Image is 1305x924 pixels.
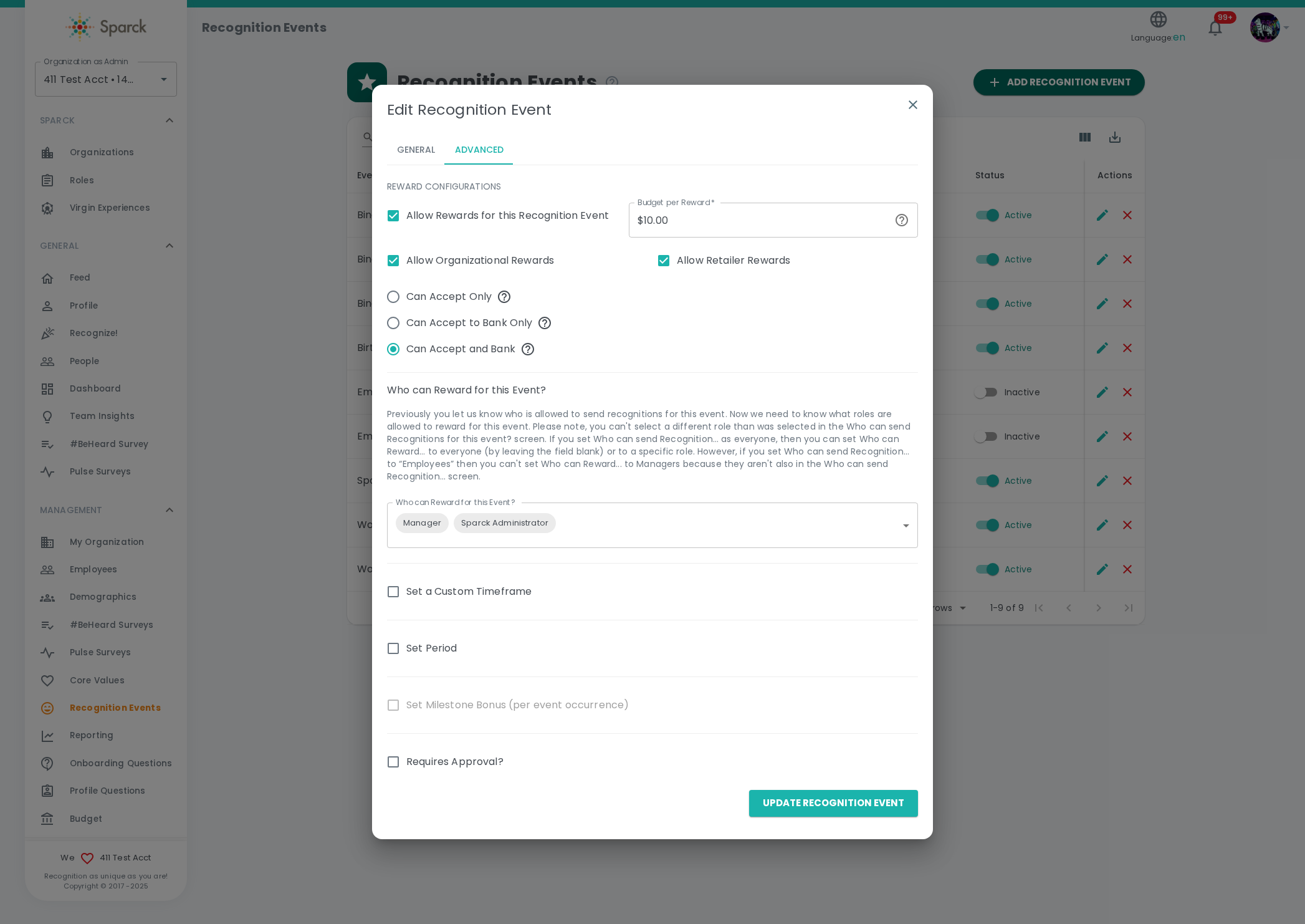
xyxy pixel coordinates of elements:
[454,516,556,530] span: Sparck Administrator
[406,754,504,769] span: Requires Approval?
[387,135,445,165] button: General
[406,289,492,304] p: Can Accept Only
[749,790,918,816] button: Update Recognition Event
[406,698,629,713] span: Set Milestone Bonus (per event occurrence)
[406,584,532,599] span: Set a Custom Timeframe
[387,135,918,165] div: basic tabs example
[406,641,457,656] span: Set Period
[677,253,790,268] span: Allow Retailer Rewards
[387,383,918,398] p: Who can Reward for this Event?
[380,692,629,718] label: Make sure you selected Yearly availability to unlock Milestone settings
[406,315,532,330] p: Can Accept to Bank Only
[406,342,515,357] p: Can Accept and Bank
[387,180,918,193] p: REWARD CONFIGURATIONS
[387,100,552,120] p: Edit Recognition Event
[638,197,715,208] label: Budget per Reward
[396,497,515,508] label: Who can Reward for this Event?
[406,208,609,223] span: Allow Rewards for this Recognition Event
[396,516,449,530] span: Manager
[387,408,918,483] p: Previously you let us know who is allowed to send recognitions for this event. Now we need to kno...
[445,135,514,165] button: Advanced
[406,253,554,268] span: Allow Organizational Rewards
